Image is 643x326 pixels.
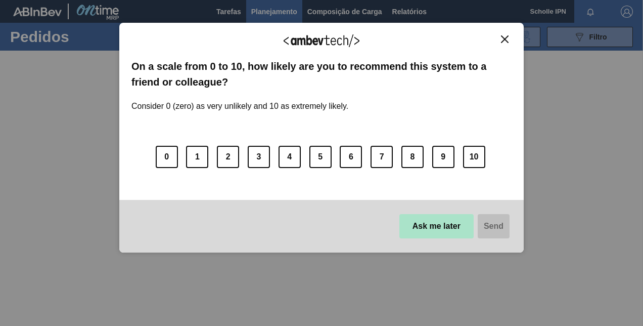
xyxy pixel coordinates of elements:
[432,146,454,168] button: 9
[340,146,362,168] button: 6
[401,146,424,168] button: 8
[284,34,359,47] img: Logo Ambevtech
[248,146,270,168] button: 3
[217,146,239,168] button: 2
[309,146,332,168] button: 5
[156,146,178,168] button: 0
[498,35,512,44] button: Close
[131,90,348,111] label: Consider 0 (zero) as very unlikely and 10 as extremely likely.
[463,146,485,168] button: 10
[279,146,301,168] button: 4
[131,59,512,90] label: On a scale from 0 to 10, how likely are you to recommend this system to a friend or colleague?
[501,35,509,43] img: Close
[399,214,474,238] button: Ask me later
[186,146,208,168] button: 1
[371,146,393,168] button: 7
